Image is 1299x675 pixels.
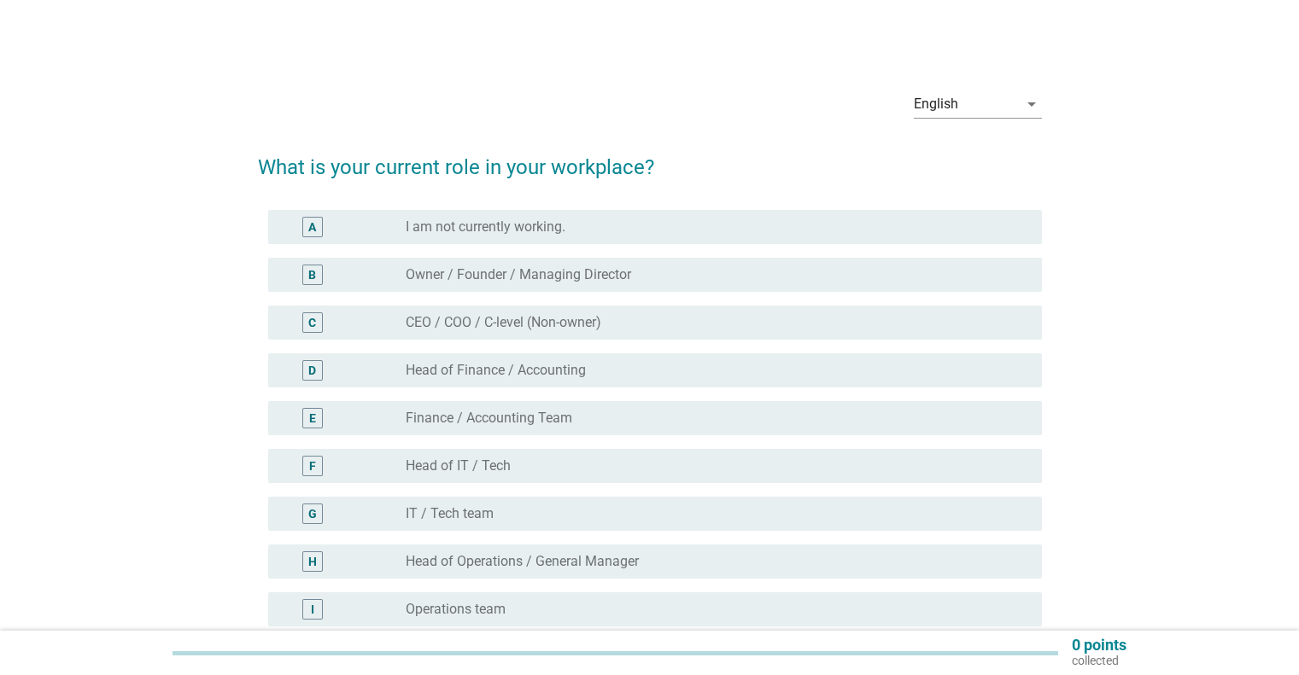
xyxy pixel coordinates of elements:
[1021,94,1042,114] i: arrow_drop_down
[308,505,317,523] div: G
[309,410,316,428] div: E
[406,314,601,331] label: CEO / COO / C-level (Non-owner)
[308,553,317,571] div: H
[1072,653,1126,668] p: collected
[308,266,316,284] div: B
[914,96,958,112] div: English
[406,553,639,570] label: Head of Operations / General Manager
[309,457,316,475] div: F
[258,135,1042,183] h2: What is your current role in your workplace?
[308,218,316,236] div: A
[406,410,572,427] label: Finance / Accounting Team
[406,601,506,618] label: Operations team
[1072,637,1126,653] p: 0 points
[406,505,494,522] label: IT / Tech team
[308,314,316,332] div: C
[406,266,631,283] label: Owner / Founder / Managing Director
[406,457,511,474] label: Head of IT / Tech
[311,601,314,619] div: I
[406,362,586,379] label: Head of Finance / Accounting
[308,362,316,380] div: D
[406,218,565,236] label: I am not currently working.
